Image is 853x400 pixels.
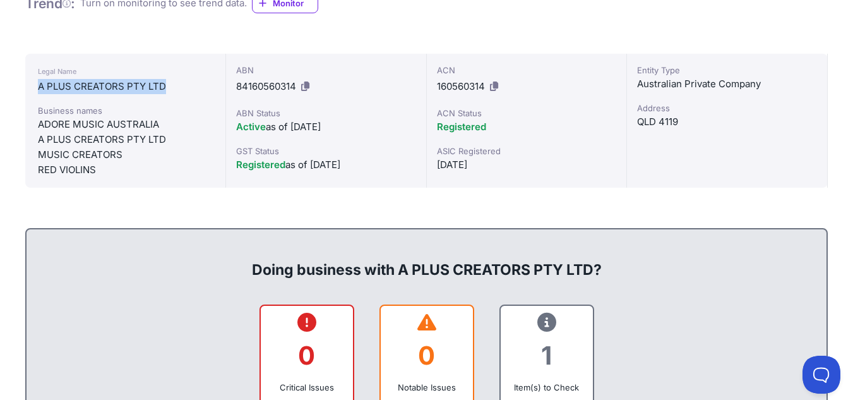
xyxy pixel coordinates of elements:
div: QLD 4119 [637,114,817,130]
div: ADORE MUSIC AUSTRALIA [38,117,213,132]
div: [DATE] [437,157,617,173]
span: 160560314 [437,80,485,92]
div: GST Status [236,145,416,157]
div: Doing business with A PLUS CREATORS PTY LTD? [39,239,814,280]
div: Australian Private Company [637,76,817,92]
div: 0 [391,330,463,381]
span: Registered [437,121,486,133]
span: Registered [236,159,285,171]
div: Item(s) to Check [511,381,583,394]
div: Critical Issues [271,381,343,394]
div: ABN Status [236,107,416,119]
div: as of [DATE] [236,119,416,135]
div: ACN Status [437,107,617,119]
div: Address [637,102,817,114]
div: Entity Type [637,64,817,76]
div: 0 [271,330,343,381]
div: ACN [437,64,617,76]
div: ABN [236,64,416,76]
div: A PLUS CREATORS PTY LTD [38,132,213,147]
div: RED VIOLINS [38,162,213,178]
div: as of [DATE] [236,157,416,173]
div: A PLUS CREATORS PTY LTD [38,79,213,94]
span: 84160560314 [236,80,296,92]
iframe: Toggle Customer Support [802,356,840,394]
span: Active [236,121,266,133]
div: Legal Name [38,64,213,79]
div: ASIC Registered [437,145,617,157]
div: 1 [511,330,583,381]
div: MUSIC CREATORS [38,147,213,162]
div: Business names [38,104,213,117]
div: Notable Issues [391,381,463,394]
